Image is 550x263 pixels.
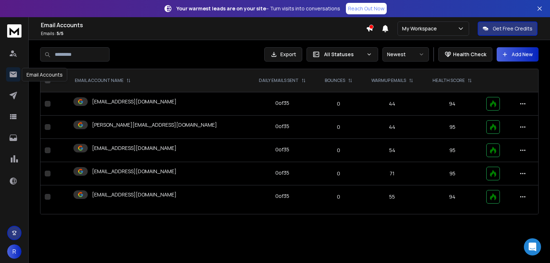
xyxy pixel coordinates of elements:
[493,25,532,32] p: Get Free Credits
[325,78,345,83] p: BOUNCES
[320,193,357,200] p: 0
[453,51,486,58] p: Health Check
[275,169,289,176] div: 0 of 35
[92,121,217,128] p: [PERSON_NAME][EMAIL_ADDRESS][DOMAIN_NAME]
[92,145,177,152] p: [EMAIL_ADDRESS][DOMAIN_NAME]
[361,139,423,162] td: 54
[320,147,357,154] p: 0
[371,78,406,83] p: WARMUP EMAILS
[433,78,465,83] p: HEALTH SCORE
[41,31,366,36] p: Emails :
[348,5,385,12] p: Reach Out Now
[382,47,429,62] button: Newest
[7,244,21,259] button: R
[478,21,537,36] button: Get Free Credits
[320,100,357,107] p: 0
[324,51,363,58] p: All Statuses
[275,123,289,130] div: 0 of 35
[177,5,340,12] p: – Turn visits into conversations
[438,47,492,62] button: Health Check
[92,98,177,105] p: [EMAIL_ADDRESS][DOMAIN_NAME]
[361,92,423,116] td: 44
[402,25,440,32] p: My Workspace
[423,139,482,162] td: 95
[423,92,482,116] td: 94
[57,30,63,36] span: 5 / 5
[264,47,302,62] button: Export
[75,78,131,83] div: EMAIL ACCOUNT NAME
[177,5,266,12] strong: Your warmest leads are on your site
[423,185,482,209] td: 94
[497,47,539,62] button: Add New
[423,116,482,139] td: 95
[361,116,423,139] td: 44
[275,99,289,107] div: 0 of 35
[320,123,357,131] p: 0
[346,3,387,14] a: Reach Out Now
[275,193,289,200] div: 0 of 35
[361,162,423,185] td: 71
[92,168,177,175] p: [EMAIL_ADDRESS][DOMAIN_NAME]
[275,146,289,153] div: 0 of 35
[423,162,482,185] td: 95
[22,68,67,82] div: Email Accounts
[361,185,423,209] td: 55
[320,170,357,177] p: 0
[259,78,299,83] p: DAILY EMAILS SENT
[7,24,21,38] img: logo
[92,191,177,198] p: [EMAIL_ADDRESS][DOMAIN_NAME]
[524,238,541,255] div: Open Intercom Messenger
[41,21,366,29] h1: Email Accounts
